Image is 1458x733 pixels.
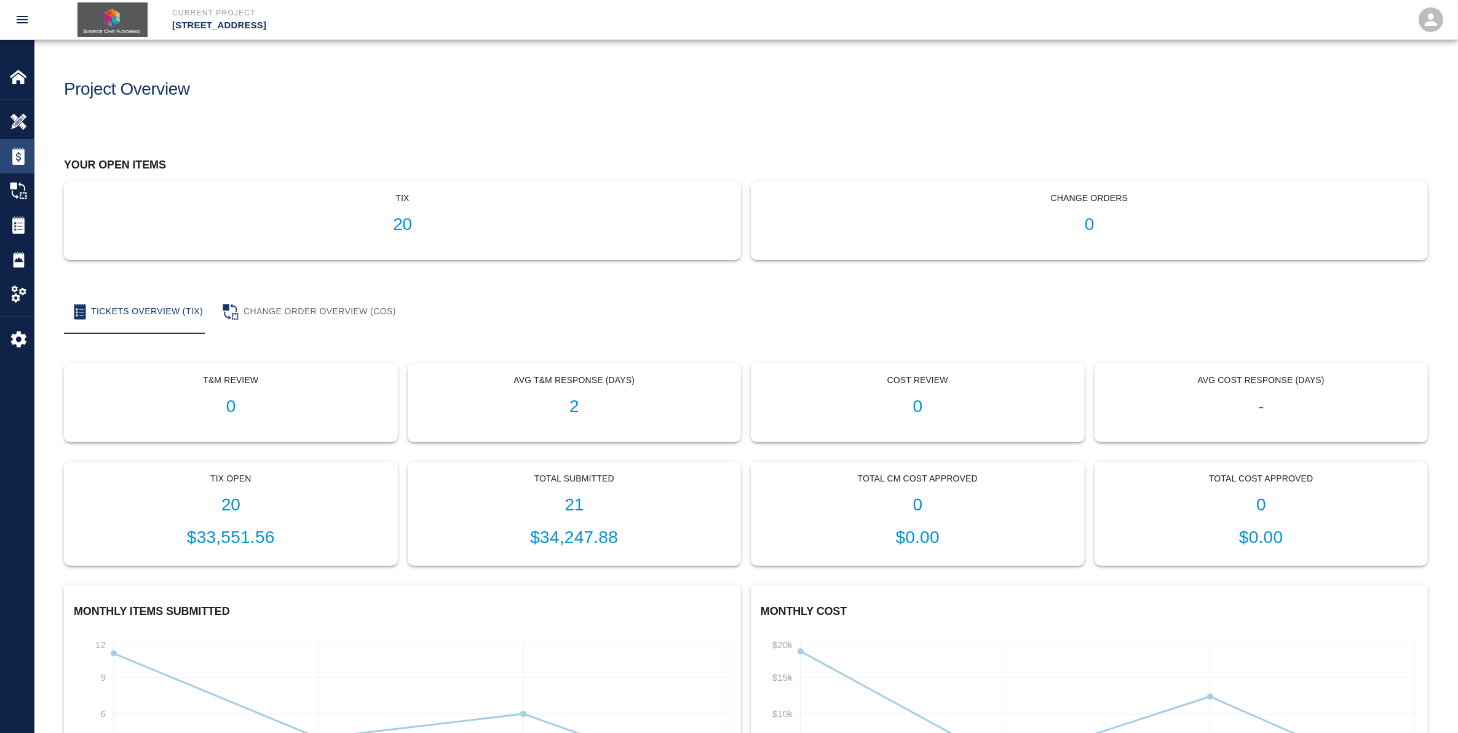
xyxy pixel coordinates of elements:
h1: 0 [761,495,1074,515]
p: Total Cost Approved [1105,472,1418,485]
img: Source One Floor [77,2,148,37]
tspan: 9 [101,672,106,683]
h1: 0 [74,397,387,417]
tspan: 12 [95,640,106,650]
p: $34,247.88 [418,525,731,550]
tspan: $20k [772,640,793,650]
p: Cost Review [761,374,1074,387]
p: $0.00 [761,525,1074,550]
button: open drawer [7,5,37,34]
h1: 21 [418,495,731,515]
p: Current Project [172,7,796,18]
h2: Your open items [64,159,1428,172]
button: Tickets Overview (TIX) [64,290,213,334]
p: tix [74,192,731,205]
h2: Monthly Cost [761,605,1418,619]
tspan: $15k [772,672,793,683]
iframe: Chat Widget [1397,674,1458,733]
h1: - [1105,397,1418,417]
p: $33,551.56 [74,525,387,550]
tspan: $10k [772,708,793,719]
tspan: 6 [101,708,106,719]
p: Avg Cost Response (Days) [1105,374,1418,387]
p: $0.00 [1105,525,1418,550]
p: T&M Review [74,374,387,387]
p: Total CM Cost Approved [761,472,1074,485]
p: [STREET_ADDRESS] [172,18,796,33]
h1: 20 [74,495,387,515]
h1: 0 [761,215,1417,235]
p: Change Orders [761,192,1417,205]
button: Change Order Overview (COS) [213,290,406,334]
h1: 2 [418,397,731,417]
h1: 0 [1105,495,1418,515]
p: Tix Open [74,472,387,485]
h1: Project Overview [64,79,190,100]
p: Total Submitted [418,472,731,485]
p: Avg T&M Response (Days) [418,374,731,387]
h1: 20 [74,215,731,235]
h2: Monthly Items Submitted [74,605,731,619]
h1: 0 [761,397,1074,417]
